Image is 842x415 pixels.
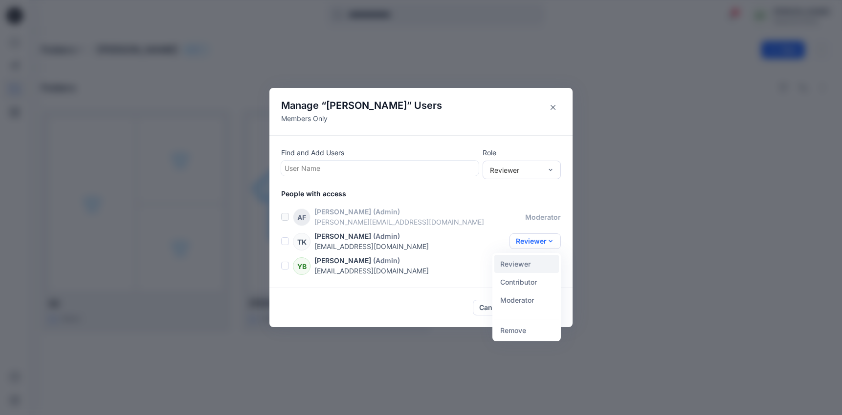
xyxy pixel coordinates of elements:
button: Contributor [494,273,559,291]
div: YB [293,257,310,275]
button: Moderator [494,291,559,309]
p: (Admin) [373,255,400,266]
h4: Manage “ ” Users [281,100,442,111]
span: [PERSON_NAME] [326,100,407,111]
div: AF [293,208,310,226]
p: moderator [525,212,561,222]
button: Reviewer [510,233,561,249]
p: [EMAIL_ADDRESS][DOMAIN_NAME] [314,241,510,251]
p: [PERSON_NAME][EMAIL_ADDRESS][DOMAIN_NAME] [314,217,525,227]
div: TK [293,233,310,250]
p: (Admin) [373,231,400,241]
button: Cancel [473,300,509,315]
p: [PERSON_NAME] [314,231,371,241]
p: [PERSON_NAME] [314,255,371,266]
p: Members Only [281,113,442,124]
p: People with access [281,188,573,199]
p: [EMAIL_ADDRESS][DOMAIN_NAME] [314,266,510,276]
p: Role [483,147,561,158]
div: Reviewer [490,165,542,175]
p: (Admin) [373,207,400,217]
button: Remove [494,321,559,339]
button: Close [545,100,561,115]
button: Reviewer [494,255,559,273]
p: Find and Add Users [281,147,479,158]
p: [PERSON_NAME] [314,207,371,217]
